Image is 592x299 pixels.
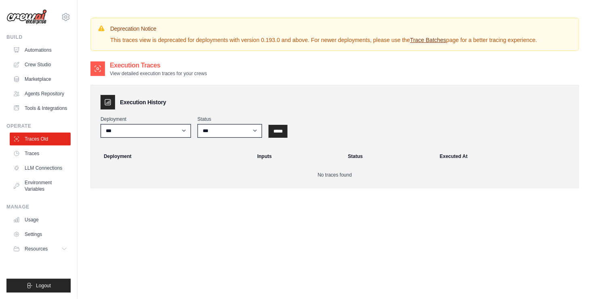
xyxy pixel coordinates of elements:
[435,147,575,165] th: Executed At
[343,147,435,165] th: Status
[6,204,71,210] div: Manage
[410,37,446,43] a: Trace Batches
[110,61,207,70] h2: Execution Traces
[10,44,71,57] a: Automations
[10,228,71,241] a: Settings
[101,172,569,178] p: No traces found
[6,9,47,25] img: Logo
[6,123,71,129] div: Operate
[10,162,71,175] a: LLM Connections
[10,147,71,160] a: Traces
[6,279,71,293] button: Logout
[10,213,71,226] a: Usage
[6,34,71,40] div: Build
[10,242,71,255] button: Resources
[10,73,71,86] a: Marketplace
[120,98,166,106] h3: Execution History
[252,147,343,165] th: Inputs
[36,282,51,289] span: Logout
[94,147,252,165] th: Deployment
[110,70,207,77] p: View detailed execution traces for your crews
[110,25,537,33] h3: Deprecation Notice
[110,36,537,44] p: This traces view is deprecated for deployments with version 0.193.0 and above. For newer deployme...
[101,116,191,122] label: Deployment
[10,133,71,145] a: Traces Old
[10,87,71,100] a: Agents Repository
[10,58,71,71] a: Crew Studio
[10,102,71,115] a: Tools & Integrations
[197,116,262,122] label: Status
[25,246,48,252] span: Resources
[10,176,71,196] a: Environment Variables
